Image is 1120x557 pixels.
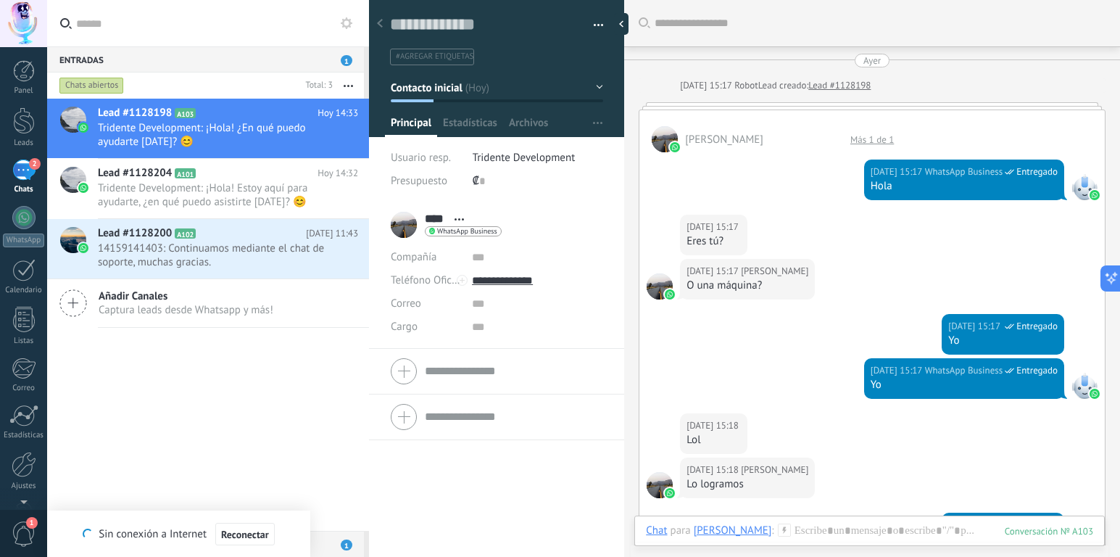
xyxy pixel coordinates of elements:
div: Listas [3,337,45,346]
span: Principal [391,116,431,137]
div: Correo [3,384,45,393]
div: Panel [3,86,45,96]
span: Dani [685,133,763,147]
span: Estadísticas [443,116,497,137]
div: Ayer [863,54,881,67]
img: waba.svg [78,183,88,193]
img: waba.svg [1090,389,1100,399]
span: [DATE] 11:43 [306,226,358,241]
div: [DATE] 15:17 [686,264,741,278]
span: Dani [652,126,678,152]
a: Lead #1128198 [808,78,871,93]
span: WhatsApp Business [925,363,1003,378]
div: Hola [871,179,1058,194]
div: Yo [871,378,1058,392]
span: para [671,524,691,538]
span: Lead #1128204 [98,166,172,181]
span: Entregado [1016,165,1058,179]
span: WhatsApp Business [437,228,497,235]
div: WhatsApp [3,234,44,247]
button: Más [333,73,364,99]
span: Tridente Development: ¡Hola! ¿En qué puedo ayudarte [DATE]? 😊 [98,121,331,149]
div: [DATE] 15:17 [680,78,734,93]
div: Entradas [47,46,364,73]
a: Lead #1128198 A103 Hoy 14:33 Tridente Development: ¡Hola! ¿En qué puedo ayudarte [DATE]? 😊 [47,99,369,158]
span: Archivos [509,116,548,137]
div: [DATE] 15:17 [948,319,1003,334]
span: Hoy 14:32 [318,166,358,181]
span: 1 [341,540,352,550]
div: Presupuesto [391,170,462,193]
span: Usuario resp. [391,151,451,165]
span: Lead #1128198 [98,106,172,120]
img: waba.svg [78,243,88,253]
div: Lol [686,433,741,447]
span: WhatsApp Business [1071,373,1098,399]
span: #agregar etiquetas [396,51,473,62]
img: waba.svg [1090,190,1100,200]
span: Hoy 14:33 [318,106,358,120]
img: waba.svg [665,488,675,498]
div: [DATE] 15:18 [686,463,741,477]
img: waba.svg [78,123,88,133]
span: Reconectar [221,529,269,540]
div: [DATE] 15:17 [686,220,741,234]
span: Lead #1128200 [98,226,172,241]
div: Ajustes [3,482,45,491]
span: A103 [175,108,196,118]
span: WhatsApp Business [925,165,1003,179]
div: Eres tú? [686,234,741,249]
span: : [771,524,773,538]
div: Total: 3 [300,78,333,93]
div: O una máquina? [686,278,808,293]
span: WhatsApp Business [1071,174,1098,200]
div: Calendario [3,286,45,295]
button: Correo [391,292,421,315]
div: Cargo [391,315,461,338]
span: Dani [741,463,808,477]
span: Tridente Development [473,151,576,165]
span: Entregado [1016,319,1058,334]
div: Estadísticas [3,431,45,440]
div: 103 [1005,525,1093,537]
div: Dani [694,524,772,537]
div: Usuario resp. [391,147,462,170]
button: Teléfono Oficina [391,268,461,292]
span: Entregado [1016,363,1058,378]
span: A101 [175,168,196,178]
div: Más 1 de 1 [843,133,901,146]
div: Leads [3,139,45,148]
div: Compañía [391,245,461,268]
span: 14159141403: Continuamos mediante el chat de soporte, muchas gracias. [98,242,331,269]
span: 1 [341,55,352,66]
div: Lo logramos [686,477,808,492]
span: Teléfono Oficina [391,273,466,287]
span: A102 [175,228,196,239]
div: Sin conexión a Internet [83,522,274,546]
img: waba.svg [665,289,675,300]
div: [DATE] 15:17 [871,165,925,179]
div: [DATE] 15:18 [686,418,741,433]
div: [DATE] 15:17 [871,363,925,378]
div: Ocultar [614,13,629,35]
a: Lead #1128200 A102 [DATE] 11:43 14159141403: Continuamos mediante el chat de soporte, muchas grac... [47,219,369,278]
span: Captura leads desde Whatsapp y más! [99,303,273,317]
span: Dani [647,472,673,498]
span: Presupuesto [391,174,447,188]
span: Robot [734,79,758,91]
span: 2 [29,158,41,170]
span: Dani [647,273,673,300]
div: Chats abiertos [59,77,124,94]
span: Cargo [391,321,418,332]
div: Lead creado: [758,78,809,93]
div: Chats [3,185,45,194]
a: Lead #1128204 A101 Hoy 14:32 Tridente Development: ¡Hola! Estoy aquí para ayudarte, ¿en qué puedo... [47,159,369,218]
div: ₡ [473,170,604,193]
span: 1 [26,517,38,529]
span: Correo [391,297,421,310]
button: Reconectar [215,523,275,546]
span: Añadir Canales [99,289,273,303]
span: Tridente Development: ¡Hola! Estoy aquí para ayudarte, ¿en qué puedo asistirte [DATE]? 😊 [98,181,331,209]
img: waba.svg [670,142,680,152]
span: Dani [741,264,808,278]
